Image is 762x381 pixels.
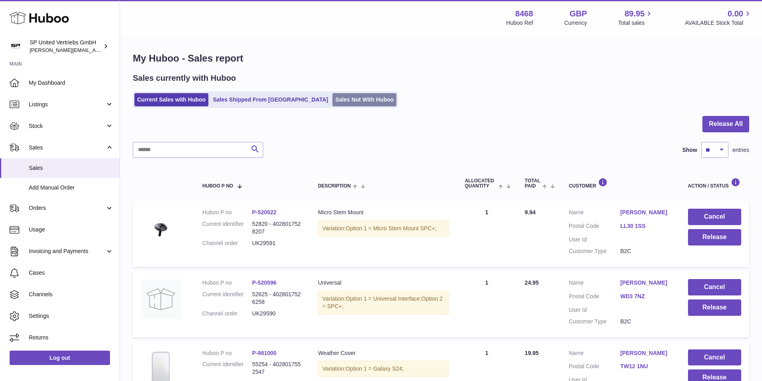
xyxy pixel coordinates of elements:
button: Release [688,299,741,316]
span: Invoicing and Payments [29,247,105,255]
dd: UK29591 [252,239,302,247]
dt: User Id [569,236,620,243]
button: Cancel [688,209,741,225]
span: 89.95 [624,8,644,19]
span: Add Manual Order [29,184,114,191]
label: Show [682,146,697,154]
div: Variation: [318,361,449,377]
dt: Postal Code [569,222,620,232]
dt: Channel order [202,310,252,317]
dt: Customer Type [569,318,620,325]
span: Orders [29,204,105,212]
span: entries [732,146,749,154]
button: Cancel [688,349,741,366]
div: Micro Stem Mount [318,209,449,216]
div: Customer [569,178,672,189]
span: Stock [29,122,105,130]
strong: GBP [570,8,587,19]
a: Current Sales with Huboo [134,93,208,106]
span: Description [318,184,351,189]
span: 19.95 [525,350,539,356]
span: Channels [29,291,114,298]
a: [PERSON_NAME] [620,349,672,357]
a: P-520596 [252,279,276,286]
span: 9.94 [525,209,536,215]
dt: Postal Code [569,293,620,302]
span: 24.95 [525,279,539,286]
span: [PERSON_NAME][EMAIL_ADDRESS][DOMAIN_NAME] [30,47,160,53]
span: Returns [29,334,114,341]
a: Sales Not With Huboo [332,93,396,106]
span: Huboo P no [202,184,233,189]
span: AVAILABLE Stock Total [685,19,752,27]
span: Total sales [618,19,654,27]
a: [PERSON_NAME] [620,209,672,216]
button: Release All [702,116,749,132]
td: 1 [457,201,517,267]
dd: 55254 - 4028017552547 [252,361,302,376]
div: SP United Vertriebs GmbH [30,39,102,54]
span: Usage [29,226,114,233]
a: 0.00 AVAILABLE Stock Total [685,8,752,27]
img: no-photo.jpg [141,279,181,319]
dd: 52820 - 4028017528207 [252,220,302,235]
a: TW12 1NU [620,363,672,370]
span: Sales [29,164,114,172]
img: MicroStemMountPro.jpg [141,209,181,249]
span: Option 1 = Universal Interface; [346,295,422,302]
dt: Channel order [202,239,252,247]
dt: Current identifier [202,220,252,235]
img: tim@sp-united.com [10,40,22,52]
a: [PERSON_NAME] [620,279,672,287]
div: Universal [318,279,449,287]
dt: Name [569,209,620,218]
a: P-520522 [252,209,276,215]
a: Sales Shipped From [GEOGRAPHIC_DATA] [210,93,331,106]
div: Action / Status [688,178,741,189]
dd: UK29590 [252,310,302,317]
span: Option 1 = Micro Stem Mount SPC+; [346,225,436,231]
a: Log out [10,351,110,365]
dt: Name [569,279,620,289]
dt: Current identifier [202,361,252,376]
dd: B2C [620,318,672,325]
span: Total paid [525,178,540,189]
div: Weather Cover [318,349,449,357]
a: 89.95 Total sales [618,8,654,27]
button: Release [688,229,741,245]
button: Cancel [688,279,741,295]
dt: Current identifier [202,291,252,306]
span: Cases [29,269,114,277]
span: Settings [29,312,114,320]
div: Huboo Ref [506,19,533,27]
dd: 52625 - 4028017526258 [252,291,302,306]
div: Variation: [318,291,449,315]
h1: My Huboo - Sales report [133,52,749,65]
span: My Dashboard [29,79,114,87]
span: ALLOCATED Quantity [465,178,496,189]
dt: Huboo P no [202,279,252,287]
dt: Name [569,349,620,359]
dd: B2C [620,247,672,255]
dt: Huboo P no [202,209,252,216]
span: Option 2 = SPC+; [322,295,443,309]
span: Sales [29,144,105,152]
dt: Customer Type [569,247,620,255]
div: Variation: [318,220,449,237]
td: 1 [457,271,517,337]
a: LL30 1SS [620,222,672,230]
span: Listings [29,101,105,108]
a: WD3 7NZ [620,293,672,300]
span: Option 1 = Galaxy S24; [346,365,404,372]
dt: User Id [569,306,620,314]
h2: Sales currently with Huboo [133,73,236,84]
dt: Huboo P no [202,349,252,357]
div: Currency [564,19,587,27]
dt: Postal Code [569,363,620,372]
a: P-981000 [252,350,276,356]
span: 0.00 [728,8,743,19]
strong: 8468 [515,8,533,19]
